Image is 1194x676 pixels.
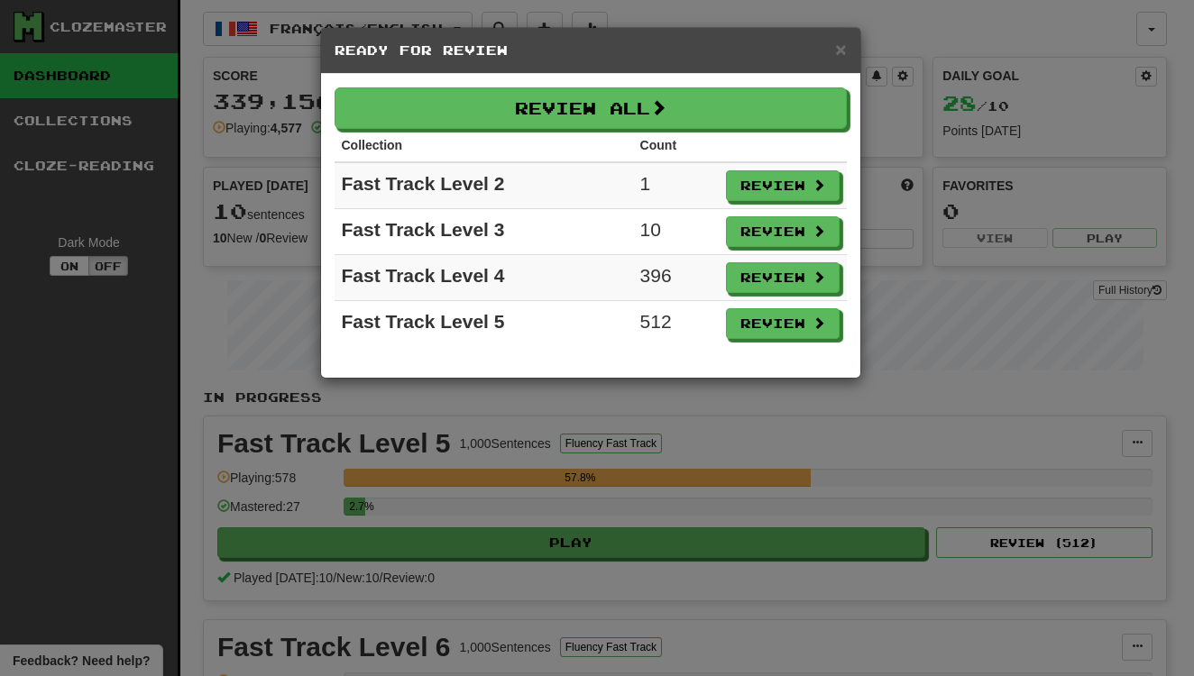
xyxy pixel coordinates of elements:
button: Review [726,216,840,247]
td: Fast Track Level 2 [335,162,633,209]
button: Review [726,262,840,293]
td: Fast Track Level 4 [335,255,633,301]
td: 1 [633,162,719,209]
h5: Ready for Review [335,41,847,59]
th: Collection [335,129,633,162]
button: Review All [335,87,847,129]
td: 396 [633,255,719,301]
td: Fast Track Level 3 [335,209,633,255]
span: × [835,39,846,59]
button: Review [726,308,840,339]
td: 512 [633,301,719,347]
td: Fast Track Level 5 [335,301,633,347]
td: 10 [633,209,719,255]
button: Close [835,40,846,59]
button: Review [726,170,840,201]
th: Count [633,129,719,162]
